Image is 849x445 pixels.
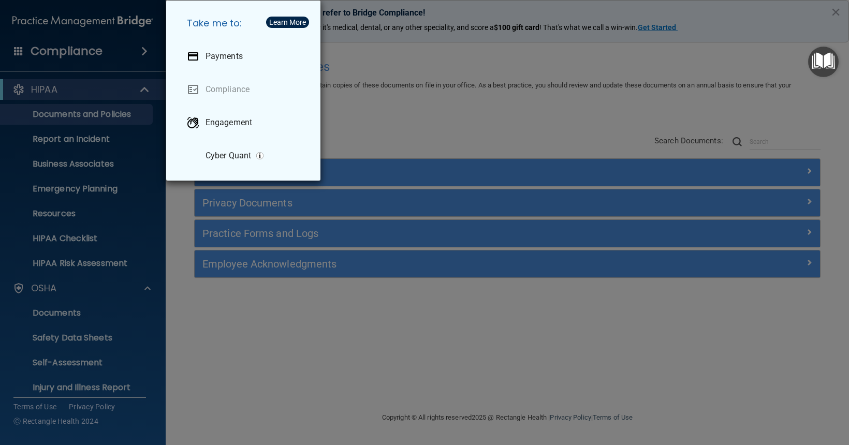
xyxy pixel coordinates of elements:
p: Cyber Quant [206,151,251,161]
button: Open Resource Center [808,47,839,77]
a: Engagement [179,108,312,137]
div: Learn More [269,19,306,26]
p: Payments [206,51,243,62]
a: Cyber Quant [179,141,312,170]
a: Payments [179,42,312,71]
button: Learn More [266,17,309,28]
p: Engagement [206,117,252,128]
a: Compliance [179,75,312,104]
h5: Take me to: [179,9,312,38]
